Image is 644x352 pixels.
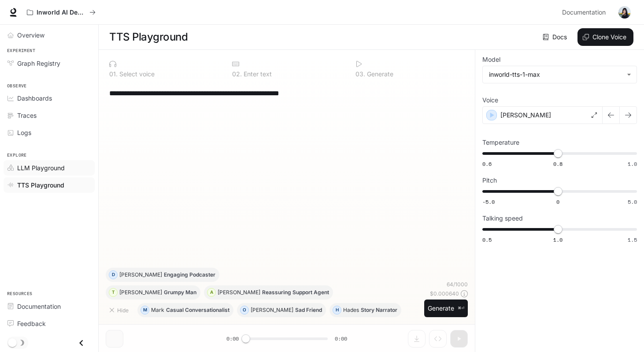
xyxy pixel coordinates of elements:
span: 0.6 [482,160,492,168]
a: Documentation [559,4,612,21]
p: Voice [482,97,498,103]
p: [PERSON_NAME] [251,307,293,313]
p: Sad Friend [295,307,322,313]
p: 0 3 . [355,71,365,77]
span: 0.8 [553,160,563,168]
p: ⌘⏎ [458,306,464,311]
button: Hide [106,303,134,317]
div: A [207,285,215,300]
button: MMarkCasual Conversationalist [137,303,233,317]
a: Documentation [4,299,95,314]
button: All workspaces [23,4,100,21]
button: Generate⌘⏎ [424,300,468,318]
a: Docs [541,28,570,46]
p: 0 1 . [109,71,118,77]
span: Logs [17,128,31,137]
span: Dark mode toggle [8,337,17,347]
div: inworld-tts-1-max [489,70,622,79]
button: O[PERSON_NAME]Sad Friend [237,303,326,317]
span: 0 [556,198,559,206]
span: Overview [17,30,44,40]
div: M [141,303,149,317]
span: 1.0 [628,160,637,168]
button: User avatar [616,4,633,21]
a: Logs [4,125,95,140]
div: inworld-tts-1-max [483,66,637,83]
p: Engaging Podcaster [164,272,215,277]
a: Dashboards [4,90,95,106]
button: T[PERSON_NAME]Grumpy Man [106,285,200,300]
p: Talking speed [482,215,523,221]
p: [PERSON_NAME] [119,272,162,277]
a: Feedback [4,316,95,331]
button: HHadesStory Narrator [329,303,401,317]
div: H [333,303,341,317]
p: [PERSON_NAME] [500,111,551,120]
p: Select voice [118,71,155,77]
span: 5.0 [628,198,637,206]
div: T [109,285,117,300]
p: Grumpy Man [164,290,196,295]
p: Hades [343,307,359,313]
h1: TTS Playground [109,28,188,46]
p: Enter text [242,71,272,77]
button: A[PERSON_NAME]Reassuring Support Agent [204,285,333,300]
span: Documentation [17,302,61,311]
span: -5.0 [482,198,495,206]
a: Overview [4,27,95,43]
span: 1.5 [628,236,637,243]
span: 0.5 [482,236,492,243]
p: Pitch [482,177,497,183]
span: Dashboards [17,94,52,103]
p: Generate [365,71,393,77]
p: Temperature [482,139,519,146]
p: [PERSON_NAME] [218,290,260,295]
span: TTS Playground [17,180,64,190]
p: 0 2 . [232,71,242,77]
span: Traces [17,111,37,120]
span: 1.0 [553,236,563,243]
a: Graph Registry [4,56,95,71]
p: 64 / 1000 [447,281,468,288]
p: Model [482,56,500,63]
span: LLM Playground [17,163,65,172]
span: Feedback [17,319,46,328]
a: TTS Playground [4,177,95,193]
p: $ 0.000640 [430,290,459,297]
span: Graph Registry [17,59,60,68]
button: Close drawer [71,334,91,352]
p: [PERSON_NAME] [119,290,162,295]
p: Mark [151,307,164,313]
a: Traces [4,108,95,123]
span: Documentation [562,7,606,18]
p: Casual Conversationalist [166,307,229,313]
a: LLM Playground [4,160,95,176]
button: D[PERSON_NAME]Engaging Podcaster [106,268,219,282]
p: Inworld AI Demos [37,9,86,16]
img: User avatar [618,6,631,19]
button: Clone Voice [577,28,633,46]
div: D [109,268,117,282]
div: O [241,303,248,317]
p: Story Narrator [361,307,397,313]
p: Reassuring Support Agent [262,290,329,295]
